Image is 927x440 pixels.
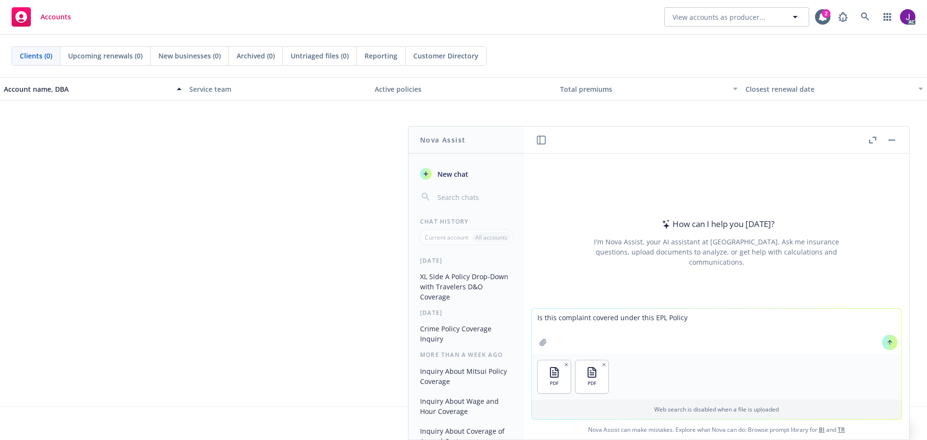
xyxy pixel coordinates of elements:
div: Account name, DBA [4,84,171,94]
a: Switch app [878,7,897,27]
div: Service team [189,84,367,94]
span: Clients (0) [20,51,52,61]
a: BI [819,426,825,434]
span: Accounts [41,13,71,21]
span: Untriaged files (0) [291,51,349,61]
a: TR [838,426,845,434]
div: Active policies [375,84,552,94]
a: Report a Bug [833,7,853,27]
div: Total premiums [560,84,727,94]
button: Inquiry About Mitsui Policy Coverage [416,363,516,389]
button: Total premiums [556,77,742,100]
span: New chat [435,169,468,179]
button: Active policies [371,77,556,100]
p: All accounts [475,233,507,241]
div: How can I help you [DATE]? [659,218,774,230]
h1: Nova Assist [420,135,465,145]
span: Upcoming renewals (0) [68,51,142,61]
textarea: Is this complaint covered under this EPL Policy [532,309,901,354]
input: Search chats [435,190,512,204]
div: More than a week ago [408,351,524,359]
a: Accounts [8,3,75,30]
button: New chat [416,165,516,183]
button: Closest renewal date [742,77,927,100]
span: Archived (0) [237,51,275,61]
img: photo [900,9,915,25]
p: Web search is disabled when a file is uploaded [537,405,896,413]
span: PDF [588,380,596,386]
div: [DATE] [408,256,524,265]
span: Reporting [365,51,397,61]
span: Customer Directory [413,51,478,61]
span: View accounts as producer... [673,12,765,22]
div: I'm Nova Assist, your AI assistant at [GEOGRAPHIC_DATA]. Ask me insurance questions, upload docum... [581,237,852,267]
div: [DATE] [408,309,524,317]
button: Inquiry About Wage and Hour Coverage [416,393,516,419]
div: Closest renewal date [745,84,913,94]
span: New businesses (0) [158,51,221,61]
a: Search [856,7,875,27]
button: Crime Policy Coverage Inquiry [416,321,516,347]
span: Nova Assist can make mistakes. Explore what Nova can do: Browse prompt library for and [528,420,905,440]
div: 2 [822,9,830,18]
button: PDF [538,360,571,393]
div: Chat History [408,217,524,226]
button: View accounts as producer... [664,7,809,27]
button: XL Side A Policy Drop-Down with Travelers D&O Coverage [416,269,516,305]
button: Service team [185,77,371,100]
p: Current account [425,233,468,241]
button: PDF [576,360,608,393]
span: PDF [550,380,559,386]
